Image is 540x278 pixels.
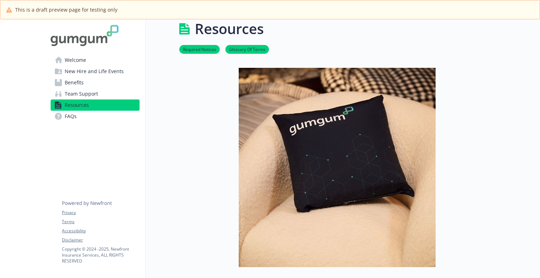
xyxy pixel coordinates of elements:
a: Resources [51,99,140,111]
a: Benefits [51,77,140,88]
a: Accessibility [62,228,139,234]
span: FAQs [65,111,77,122]
a: FAQs [51,111,140,122]
span: Resources [65,99,89,111]
span: New Hire and Life Events [65,66,124,77]
a: Privacy [62,209,139,216]
span: Benefits [65,77,84,88]
a: New Hire and Life Events [51,66,140,77]
span: Team Support [65,88,98,99]
img: resources page banner [239,68,436,267]
a: Welcome [51,54,140,66]
span: This is a draft preview page for testing only [15,6,117,13]
a: Glossary Of Terms [225,46,269,52]
a: Terms [62,219,139,225]
a: Disclaimer [62,237,139,243]
span: Welcome [65,54,86,66]
a: Required Notices [179,46,220,52]
h1: Resources [195,18,264,39]
p: Copyright © 2024 - 2025 , Newfront Insurance Services, ALL RIGHTS RESERVED [62,246,139,264]
a: Team Support [51,88,140,99]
